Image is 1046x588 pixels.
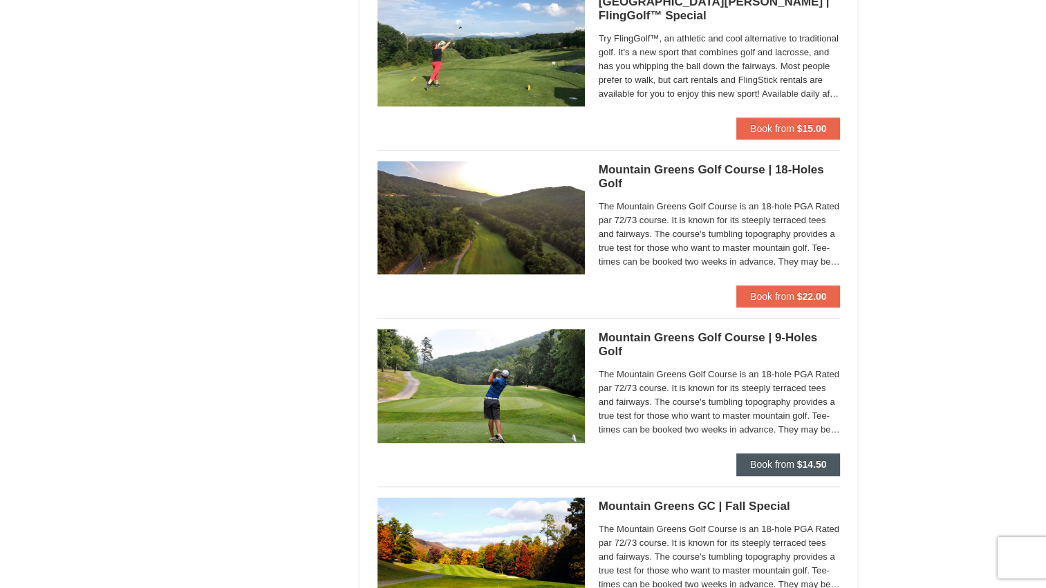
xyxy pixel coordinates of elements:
[599,500,841,513] h5: Mountain Greens GC | Fall Special
[736,117,841,140] button: Book from $15.00
[750,291,794,302] span: Book from
[797,123,827,134] strong: $15.00
[750,123,794,134] span: Book from
[377,161,585,274] img: 6619888-27-7e27a245.jpg
[797,291,827,302] strong: $22.00
[599,200,841,269] span: The Mountain Greens Golf Course is an 18-hole PGA Rated par 72/73 course. It is known for its ste...
[797,459,827,470] strong: $14.50
[599,331,841,359] h5: Mountain Greens Golf Course | 9-Holes Golf
[599,163,841,191] h5: Mountain Greens Golf Course | 18-Holes Golf
[599,32,841,101] span: Try FlingGolf™, an athletic and cool alternative to traditional golf. It's a new sport that combi...
[736,453,841,475] button: Book from $14.50
[736,285,841,307] button: Book from $22.00
[377,329,585,442] img: 6619888-35-9ba36b64.jpg
[750,459,794,470] span: Book from
[599,368,841,437] span: The Mountain Greens Golf Course is an 18-hole PGA Rated par 72/73 course. It is known for its ste...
